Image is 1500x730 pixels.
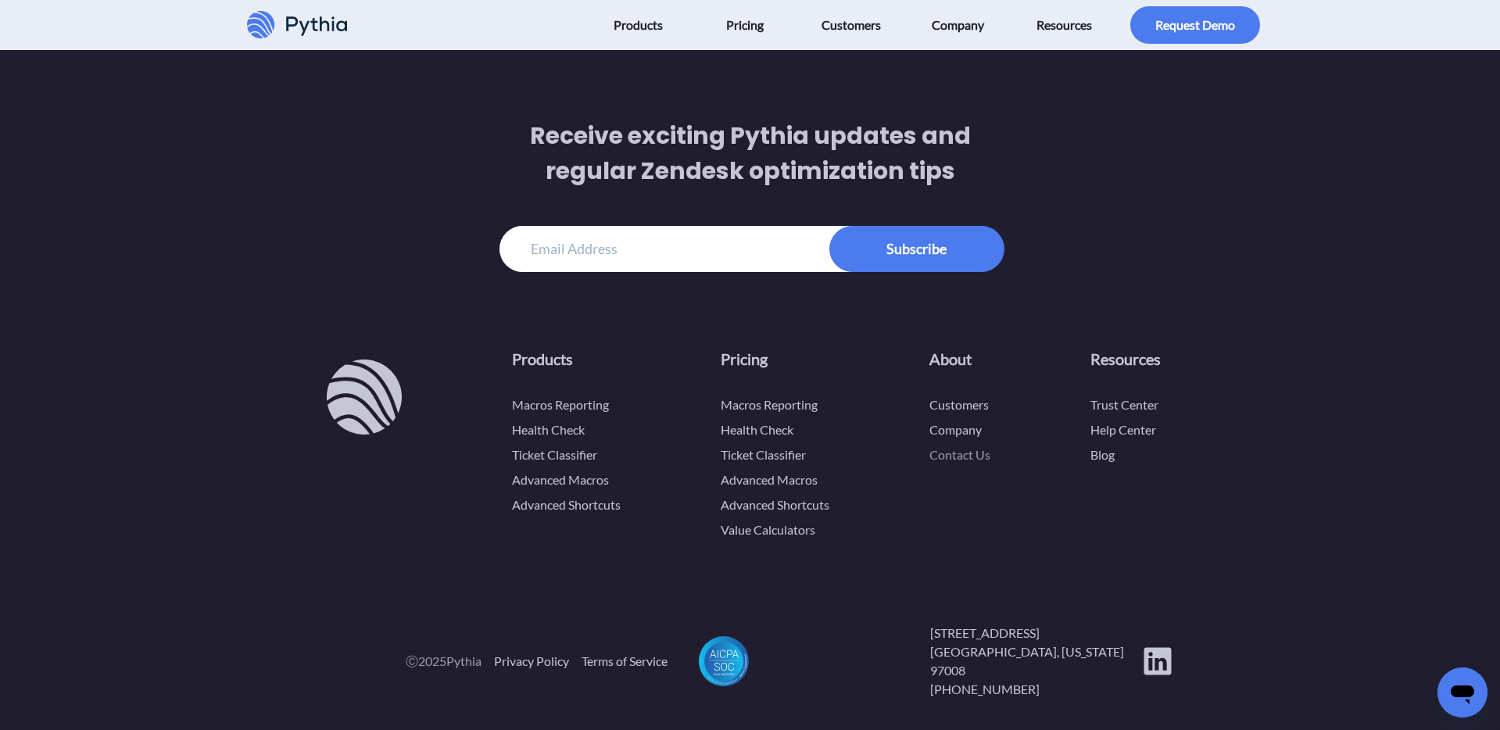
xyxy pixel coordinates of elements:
[512,497,621,512] a: Advanced Shortcuts
[721,447,806,462] a: Ticket Classifier
[699,636,749,686] a: Pythia is SOC 2 compliant and continuously monitors its security
[499,118,1001,226] h3: Receive exciting Pythia updates and regular Zendesk optimization tips
[499,226,1001,272] input: Email Address
[1090,397,1158,412] a: Trust Center
[1090,447,1115,462] a: Blog
[1090,422,1156,437] a: Help Center
[512,422,585,437] a: Health Check
[721,497,829,512] a: Advanced Shortcuts
[327,360,397,435] a: Pythia
[1036,13,1092,38] span: Resources
[930,680,1142,699] a: [PHONE_NUMBER]
[512,349,573,368] a: Products
[929,422,982,437] a: Company
[726,13,764,38] span: Pricing
[721,397,818,412] a: Macros Reporting
[721,522,815,537] a: Value Calculators
[494,652,569,671] a: Privacy Policy
[930,624,1142,642] p: [STREET_ADDRESS]
[929,397,989,412] a: Customers
[822,13,881,38] span: Customers
[512,397,609,412] a: Macros Reporting
[582,652,668,671] a: Terms of Service
[721,472,818,487] a: Advanced Macros
[929,349,972,368] a: About
[512,472,609,487] a: Advanced Macros
[932,13,984,38] span: Company
[929,447,990,462] a: Contact Us
[1090,349,1161,368] a: Resources
[721,349,768,368] a: Pricing
[512,447,597,462] a: Ticket Classifier
[614,13,663,38] span: Products
[406,652,482,671] span: Ⓒ 2025 Pythia
[1437,667,1487,717] iframe: To enrich screen reader interactions, please activate Accessibility in Grammarly extension settings
[721,422,793,437] a: Health Check
[930,642,1142,680] p: [GEOGRAPHIC_DATA], [US_STATE] 97008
